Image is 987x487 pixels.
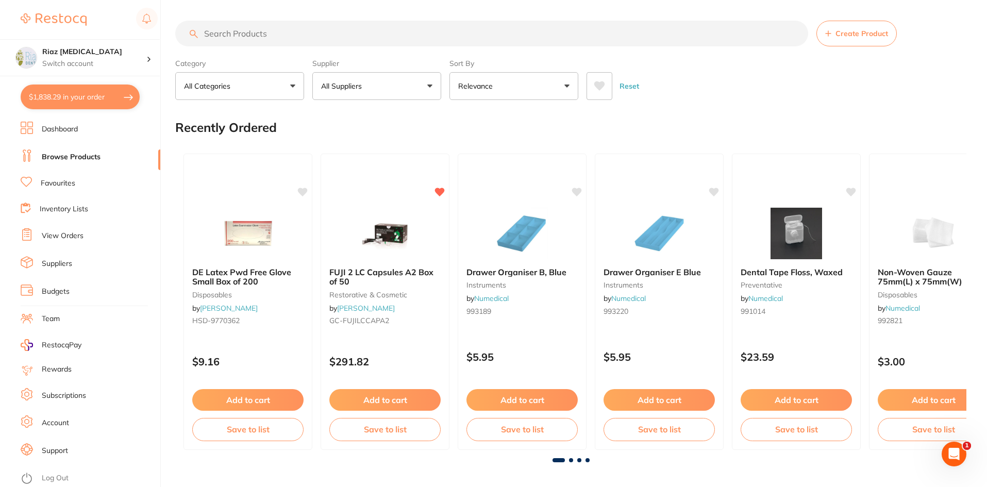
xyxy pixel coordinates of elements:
[741,294,783,303] span: by
[329,291,441,299] small: restorative & cosmetic
[42,124,78,135] a: Dashboard
[42,473,69,483] a: Log Out
[192,267,304,287] b: DE Latex Pwd Free Glove Small Box of 200
[184,81,235,91] p: All Categories
[741,389,852,411] button: Add to cart
[42,152,101,162] a: Browse Products
[42,287,70,297] a: Budgets
[604,307,715,315] small: 993220
[42,47,146,57] h4: Riaz Dental Surgery
[41,178,75,189] a: Favourites
[192,316,304,325] small: HSD-9770362
[21,13,87,26] img: Restocq Logo
[458,81,497,91] p: Relevance
[192,356,304,367] p: $9.16
[741,418,852,441] button: Save to list
[192,291,304,299] small: disposables
[474,294,509,303] a: Numedical
[466,351,578,363] p: $5.95
[741,281,852,289] small: preventative
[611,294,646,303] a: Numedical
[489,208,556,259] img: Drawer Organiser B, Blue
[312,59,441,68] label: Supplier
[16,47,37,68] img: Riaz Dental Surgery
[40,204,88,214] a: Inventory Lists
[329,267,441,287] b: FUJI 2 LC Capsules A2 Box of 50
[604,418,715,441] button: Save to list
[21,339,33,351] img: RestocqPay
[21,85,140,109] button: $1,838.29 in your order
[192,418,304,441] button: Save to list
[604,294,646,303] span: by
[466,281,578,289] small: instruments
[466,418,578,441] button: Save to list
[466,307,578,315] small: 993189
[816,21,897,46] button: Create Product
[352,208,419,259] img: FUJI 2 LC Capsules A2 Box of 50
[337,304,395,313] a: [PERSON_NAME]
[42,59,146,69] p: Switch account
[42,418,69,428] a: Account
[942,442,966,466] iframe: Intercom live chat
[763,208,830,259] img: Dental Tape Floss, Waxed
[21,339,81,351] a: RestocqPay
[21,471,157,487] button: Log Out
[604,351,715,363] p: $5.95
[329,304,395,313] span: by
[604,389,715,411] button: Add to cart
[192,304,258,313] span: by
[616,72,642,100] button: Reset
[604,267,715,277] b: Drawer Organiser E Blue
[42,259,72,269] a: Suppliers
[312,72,441,100] button: All Suppliers
[748,294,783,303] a: Numedical
[214,208,281,259] img: DE Latex Pwd Free Glove Small Box of 200
[175,121,277,135] h2: Recently Ordered
[449,59,578,68] label: Sort By
[900,208,967,259] img: Non-Woven Gauze 75mm(L) x 75mm(W)
[192,389,304,411] button: Add to cart
[175,59,304,68] label: Category
[626,208,693,259] img: Drawer Organiser E Blue
[885,304,920,313] a: Numedical
[466,267,578,277] b: Drawer Organiser B, Blue
[963,442,971,450] span: 1
[21,8,87,31] a: Restocq Logo
[329,418,441,441] button: Save to list
[878,304,920,313] span: by
[175,72,304,100] button: All Categories
[42,364,72,375] a: Rewards
[175,21,808,46] input: Search Products
[449,72,578,100] button: Relevance
[42,340,81,350] span: RestocqPay
[42,231,83,241] a: View Orders
[604,281,715,289] small: instruments
[741,351,852,363] p: $23.59
[329,389,441,411] button: Add to cart
[466,389,578,411] button: Add to cart
[42,446,68,456] a: Support
[466,294,509,303] span: by
[42,314,60,324] a: Team
[42,391,86,401] a: Subscriptions
[741,307,852,315] small: 991014
[200,304,258,313] a: [PERSON_NAME]
[835,29,888,38] span: Create Product
[329,316,441,325] small: GC-FUJILCCAPA2
[741,267,852,277] b: Dental Tape Floss, Waxed
[329,356,441,367] p: $291.82
[321,81,366,91] p: All Suppliers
